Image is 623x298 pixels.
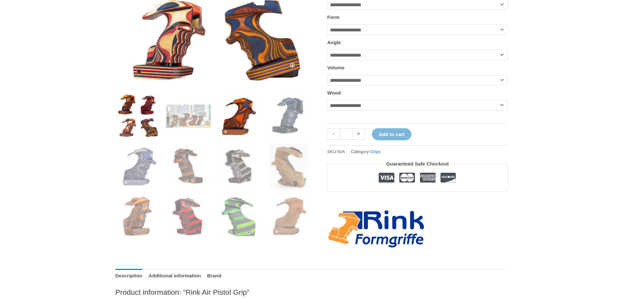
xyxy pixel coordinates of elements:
[327,65,345,70] label: Volume
[384,159,452,168] legend: Guaranteed Safe Checkout
[266,93,312,139] img: Rink Air Pistol Grip - Image 4
[266,144,312,189] img: Rink Air Pistol Grip - Image 8
[216,194,261,239] img: Rink Air Pistol Grip - Image 11
[327,128,340,140] a: -
[216,93,261,139] img: Rink Air Pistol Grip - Image 3
[370,149,381,154] a: Grips
[115,288,508,297] h2: Product information: “Rink Air Pistol Grip”
[115,269,143,283] a: Description
[165,93,211,139] img: Rink Air Pistol Grip - Image 2
[372,128,411,140] button: Add to cart
[327,40,341,45] label: Angle
[353,128,365,140] a: +
[327,209,425,249] a: Rink-Formgriffe
[115,144,161,189] img: Rink Air Pistol Grip - Image 5
[340,128,353,140] input: Product quantity
[165,194,211,239] img: Rink Air Pistol Grip - Image 10
[207,269,221,283] a: Brand
[165,144,211,189] img: Rink Air Pistol Grip - Image 6
[327,196,508,204] iframe: Customer reviews powered by Trustpilot
[115,93,161,139] img: Rink Air Pistol Grip
[115,194,161,239] img: Rink Air Pistol Grip - Image 9
[148,269,201,283] a: Additional information
[327,148,345,156] span: SKU:
[351,148,381,156] span: Category:
[327,14,340,20] label: Form
[327,90,341,96] label: Wood
[216,144,261,189] img: Rink Air Pistol Grip - Image 7
[266,194,312,239] img: Rink Air Pistol Grip - Image 12
[337,149,345,154] span: N/A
